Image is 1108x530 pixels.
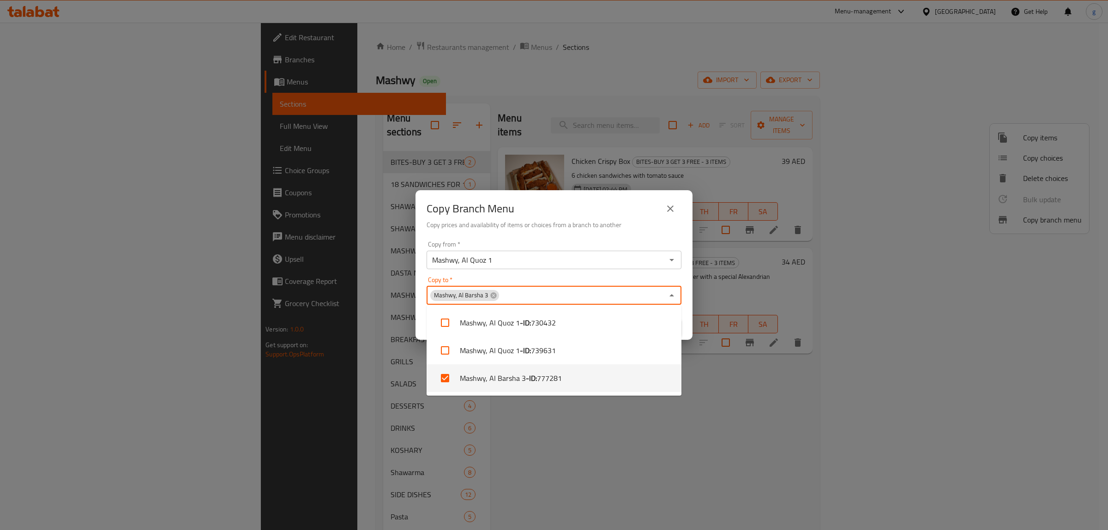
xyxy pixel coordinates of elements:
[520,317,531,328] b: - ID:
[427,201,514,216] h2: Copy Branch Menu
[430,290,499,301] div: Mashwy, Al Barsha 3
[427,220,681,230] h6: Copy prices and availability of items or choices from a branch to another
[526,373,537,384] b: - ID:
[520,345,531,356] b: - ID:
[659,198,681,220] button: close
[665,289,678,302] button: Close
[427,309,681,337] li: Mashwy, Al Quoz 1
[427,337,681,364] li: Mashwy, Al Quoz 1
[531,317,556,328] span: 730432
[537,373,562,384] span: 777281
[427,364,681,392] li: Mashwy, Al Barsha 3
[665,253,678,266] button: Open
[531,345,556,356] span: 739631
[430,291,492,300] span: Mashwy, Al Barsha 3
